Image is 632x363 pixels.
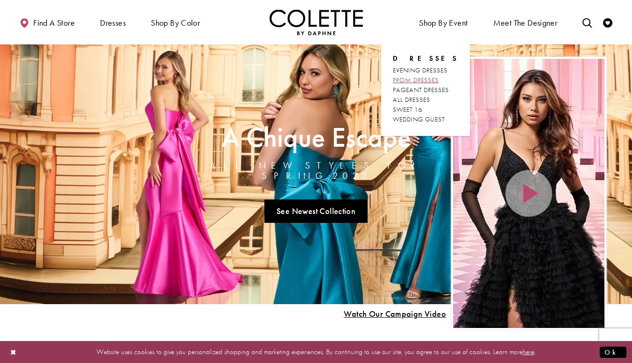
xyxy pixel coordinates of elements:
[393,75,458,85] a: PROM DRESSES
[151,18,200,28] span: Shop by color
[264,199,368,223] a: See Newest Collection A Chique Escape All New Styles For Spring 2025
[149,9,202,35] span: Shop by color
[393,105,458,114] a: SWEET 16
[393,95,458,105] a: ALL DRESSES
[33,18,75,28] span: Find a store
[98,9,128,35] span: Dresses
[100,18,126,28] span: Dresses
[270,9,363,35] img: Colette by Daphne
[601,9,615,35] a: Check Wishlist
[393,76,439,84] span: PROM DRESSES
[393,85,458,95] a: PAGEANT DRESSES
[417,9,470,35] span: Shop By Event
[343,309,446,319] span: Play Slide #15 Video
[393,54,458,63] span: Dresses
[393,95,430,104] span: ALL DRESSES
[181,196,451,227] ul: Slider Links
[523,347,534,356] a: here
[393,105,423,114] span: SWEET 16
[393,115,445,123] span: WEDDING GUEST
[419,18,468,28] span: Shop By Event
[270,9,363,35] a: Visit Home Page
[393,65,458,75] a: EVENING DRESSES
[491,9,560,35] a: Meet the designer
[580,9,594,35] a: Toggle search
[67,346,565,358] p: Website uses cookies to give you personalized shopping and marketing experiences. By continuing t...
[393,114,458,124] a: WEDDING GUEST
[600,346,626,358] button: Submit Dialog
[393,66,447,74] span: EVENING DRESSES
[493,18,558,28] span: Meet the designer
[393,85,449,94] span: PAGEANT DRESSES
[6,344,21,360] button: Close Dialog
[17,9,77,35] a: Find a store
